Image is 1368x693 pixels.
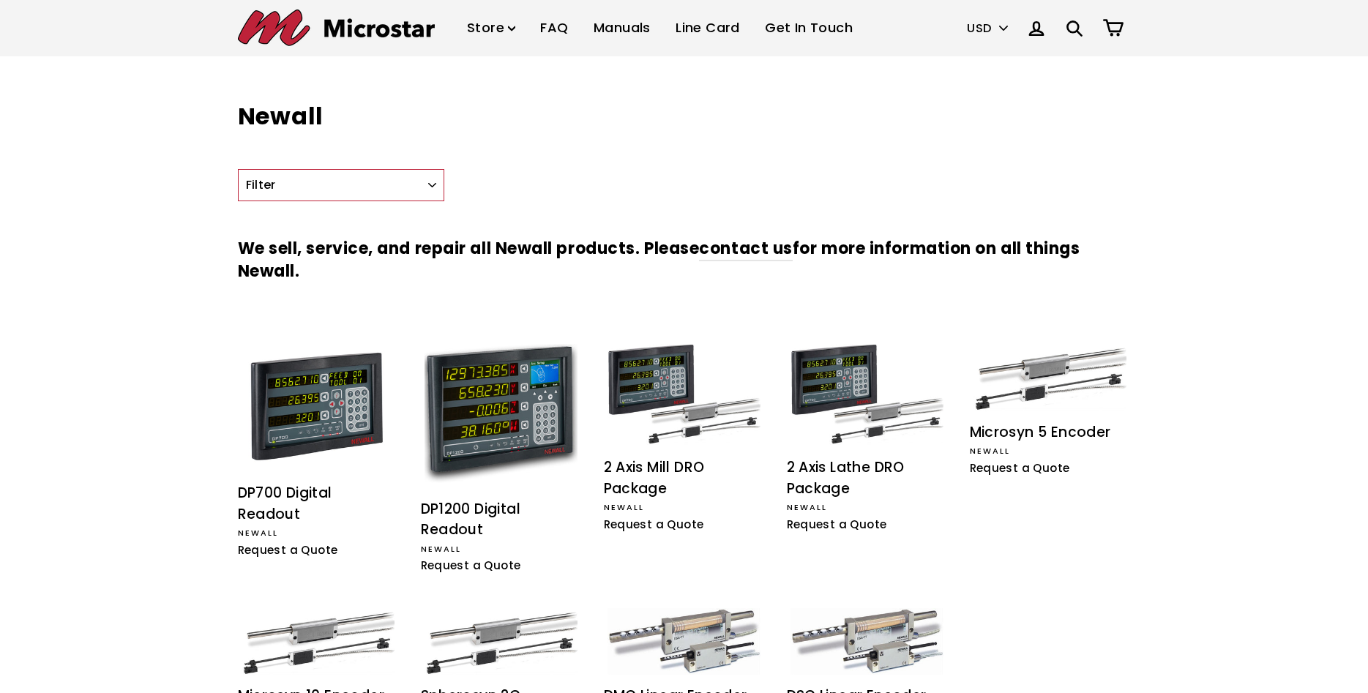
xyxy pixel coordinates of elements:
img: DSG Linear Encoder [790,608,943,675]
a: Store [456,7,526,50]
img: Microsyn 10 Encoder [242,608,395,675]
div: DP1200 Digital Readout [421,499,582,541]
span: Request a Quote [970,460,1070,476]
a: Microsyn 5 Encoder Microsyn 5 Encoder Newall Request a Quote [970,344,1131,481]
img: 2 Axis Lathe DRO Package [790,344,943,445]
span: Request a Quote [238,542,338,558]
span: Request a Quote [421,558,521,573]
div: Newall [787,501,948,514]
img: 2 Axis Mill DRO Package [608,344,760,445]
img: Microstar Electronics [238,10,435,46]
div: 2 Axis Lathe DRO Package [787,457,948,499]
img: DP1200 Digital Readout [425,344,578,484]
span: Request a Quote [787,517,887,532]
img: DP700 Digital Readout [242,344,395,469]
div: Newall [970,445,1131,458]
a: 2 Axis Mill DRO Package 2 Axis Mill DRO Package Newall Request a Quote [604,344,765,538]
a: 2 Axis Lathe DRO Package 2 Axis Lathe DRO Package Newall Request a Quote [787,344,948,538]
a: DP1200 Digital Readout DP1200 Digital Readout Newall Request a Quote [421,344,582,579]
div: Microsyn 5 Encoder [970,422,1131,443]
img: DMG Linear Encoder [608,608,760,675]
img: Microsyn 5 Encoder [973,344,1126,411]
img: Spherosyn 2G Encoder [425,608,578,675]
h3: We sell, service, and repair all Newall products. Please for more information on all things Newall. [238,216,1131,305]
a: DP700 Digital Readout DP700 Digital Readout Newall Request a Quote [238,344,399,563]
div: DP700 Digital Readout [238,483,399,525]
a: Get In Touch [754,7,864,50]
h1: Newall [238,100,1131,133]
div: Newall [421,543,582,556]
a: contact us [699,237,793,261]
div: Newall [238,527,399,540]
div: 2 Axis Mill DRO Package [604,457,765,499]
a: FAQ [529,7,579,50]
div: Newall [604,501,765,514]
ul: Primary [456,7,864,50]
span: Request a Quote [604,517,704,532]
a: Line Card [665,7,751,50]
a: Manuals [583,7,662,50]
